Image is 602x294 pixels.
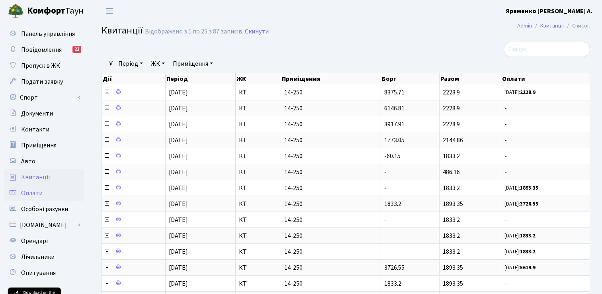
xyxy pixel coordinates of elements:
span: 6146.81 [384,104,405,113]
a: Пропуск в ЖК [4,58,84,74]
span: КТ [239,105,277,112]
span: Особові рахунки [21,205,68,214]
span: 14-250 [284,105,378,112]
nav: breadcrumb [505,18,602,34]
span: - [384,247,387,256]
span: - [504,153,586,159]
span: [DATE] [169,231,188,240]
a: Лічильники [4,249,84,265]
span: - [504,137,586,143]
span: 14-250 [284,121,378,127]
a: Контакти [4,122,84,137]
span: [DATE] [169,200,188,208]
span: 2228.9 [443,120,460,129]
a: Особові рахунки [4,201,84,217]
span: Панель управління [21,29,75,38]
span: [DATE] [169,216,188,224]
span: Лічильники [21,253,55,261]
a: Документи [4,106,84,122]
span: 1893.35 [443,263,463,272]
span: 14-250 [284,265,378,271]
span: 1893.35 [443,200,463,208]
a: Квитанції [540,22,564,30]
span: Орендарі [21,237,48,245]
th: Дії [102,73,166,84]
b: Яременко [PERSON_NAME] А. [506,7,592,16]
span: 2228.9 [443,88,460,97]
a: Приміщення [170,57,216,71]
span: КТ [239,233,277,239]
span: КТ [239,169,277,175]
span: КТ [239,185,277,191]
span: Квитанції [21,173,50,182]
a: Яременко [PERSON_NAME] А. [506,6,592,16]
span: 14-250 [284,137,378,143]
th: Разом [440,73,501,84]
span: 14-250 [284,249,378,255]
span: Авто [21,157,35,166]
span: 1773.05 [384,136,405,145]
b: 2228.9 [520,89,536,96]
input: Пошук... [504,42,590,57]
span: 2228.9 [443,104,460,113]
span: 14-250 [284,169,378,175]
span: 3917.91 [384,120,405,129]
a: ЖК [148,57,168,71]
span: [DATE] [169,247,188,256]
span: - [504,105,586,112]
span: КТ [239,121,277,127]
th: Борг [381,73,440,84]
span: 14-250 [284,217,378,223]
a: Спорт [4,90,84,106]
a: Повідомлення22 [4,42,84,58]
span: 14-250 [284,185,378,191]
span: Опитування [21,269,56,277]
b: 3726.55 [520,200,538,208]
span: 14-250 [284,153,378,159]
span: КТ [239,249,277,255]
a: Admin [517,22,532,30]
small: [DATE]: [504,184,538,192]
div: 22 [72,46,81,53]
b: 1893.35 [520,184,538,192]
span: 14-250 [284,233,378,239]
b: 1833.2 [520,248,536,255]
b: Комфорт [27,4,65,17]
span: 3726.55 [384,263,405,272]
span: Контакти [21,125,49,134]
a: Приміщення [4,137,84,153]
a: Панель управління [4,26,84,42]
a: Квитанції [4,169,84,185]
small: [DATE]: [504,232,536,239]
span: 1893.35 [443,279,463,288]
span: Повідомлення [21,45,62,54]
b: 1833.2 [520,232,536,239]
span: Таун [27,4,84,18]
li: Список [564,22,590,30]
span: [DATE] [169,136,188,145]
span: КТ [239,89,277,96]
small: [DATE]: [504,248,536,255]
span: 1833.2 [443,231,460,240]
span: - [384,184,387,192]
span: - [504,121,586,127]
a: Подати заявку [4,74,84,90]
a: Орендарі [4,233,84,249]
span: [DATE] [169,104,188,113]
span: КТ [239,201,277,207]
span: 1833.2 [384,279,401,288]
span: 1833.2 [443,184,460,192]
span: - [384,168,387,176]
span: 486.16 [443,168,460,176]
span: [DATE] [169,184,188,192]
a: Період [115,57,146,71]
span: 14-250 [284,280,378,287]
span: [DATE] [169,168,188,176]
a: Скинути [245,28,269,35]
span: Оплати [21,189,43,198]
span: - [504,169,586,175]
b: 5619.9 [520,264,536,271]
span: 1833.2 [443,152,460,161]
span: 2144.86 [443,136,463,145]
span: [DATE] [169,88,188,97]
